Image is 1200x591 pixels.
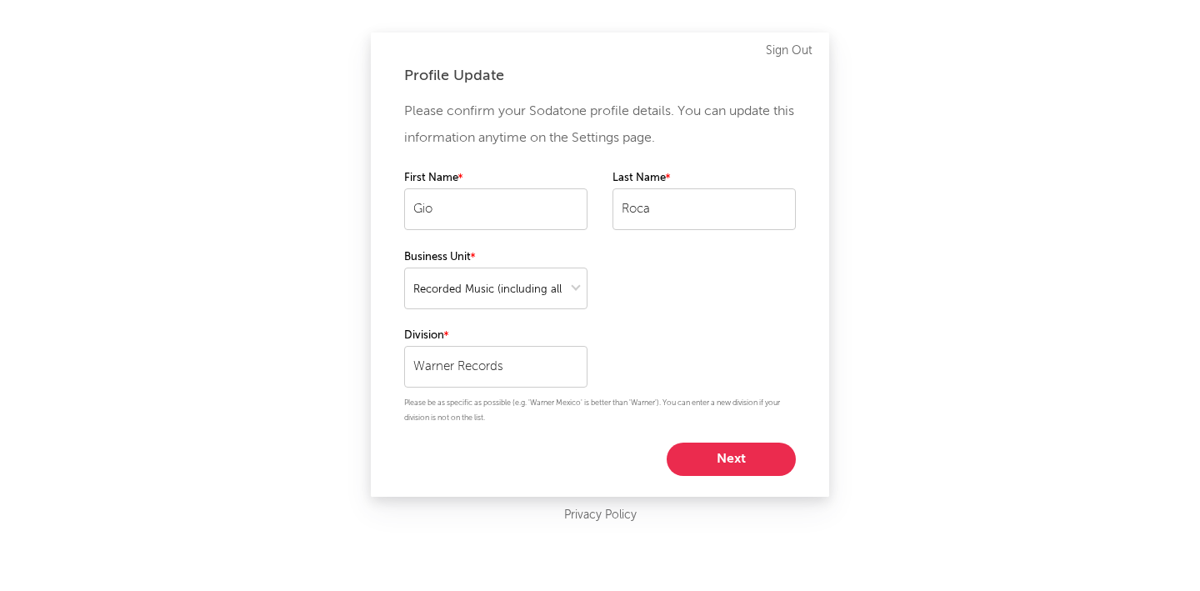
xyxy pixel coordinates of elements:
label: Last Name [612,168,796,188]
a: Privacy Policy [564,505,637,526]
input: Your division [404,346,587,388]
input: Your last name [612,188,796,230]
label: First Name [404,168,587,188]
label: Business Unit [404,248,587,268]
div: Profile Update [404,66,796,86]
p: Please confirm your Sodatone profile details. You can update this information anytime on the Sett... [404,98,796,152]
a: Sign Out [766,41,812,61]
label: Division [404,326,587,346]
input: Your first name [404,188,587,230]
button: Next [667,443,796,476]
p: Please be as specific as possible (e.g. 'Warner Mexico' is better than 'Warner'). You can enter a... [404,396,796,426]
